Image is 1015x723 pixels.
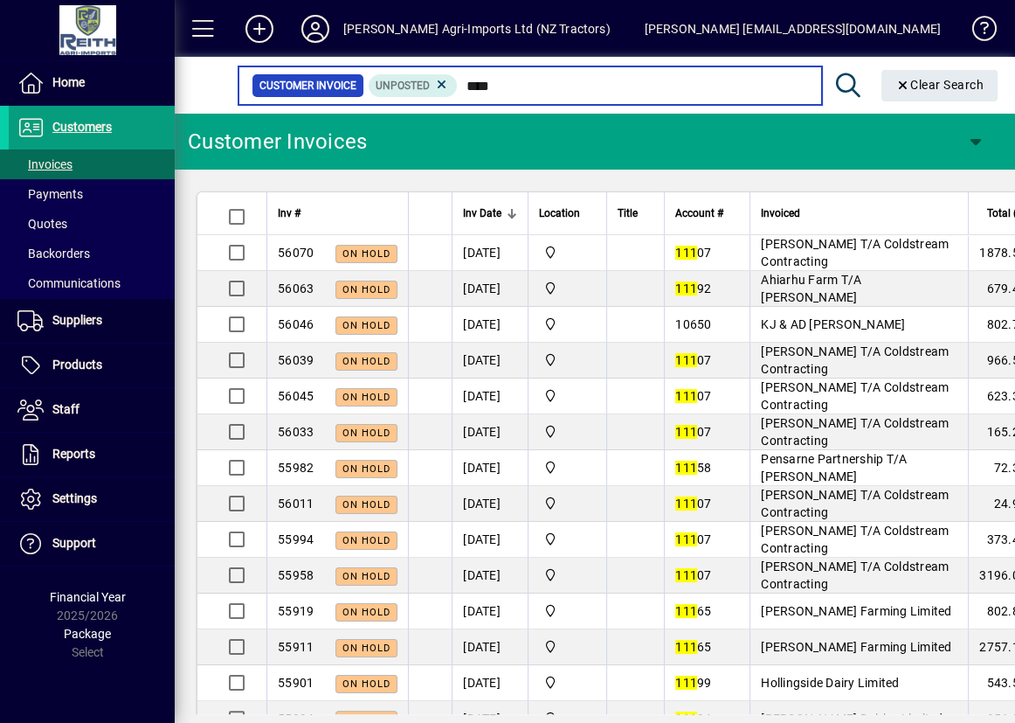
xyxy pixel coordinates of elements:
[452,450,528,486] td: [DATE]
[452,414,528,450] td: [DATE]
[761,524,949,555] span: [PERSON_NAME] T/A Coldstream Contracting
[452,629,528,665] td: [DATE]
[52,491,97,505] span: Settings
[539,386,596,406] span: Ashburton
[675,389,697,403] em: 111
[761,676,899,690] span: Hollingside Dairy Limited
[52,75,85,89] span: Home
[17,247,90,261] span: Backorders
[761,452,907,483] span: Pensarne Partnership T/A [PERSON_NAME]
[342,428,390,439] span: On hold
[342,320,390,331] span: On hold
[761,640,951,654] span: [PERSON_NAME] Farming Limited
[342,463,390,475] span: On hold
[539,279,596,298] span: Ashburton
[278,282,314,295] span: 56063
[761,604,951,618] span: [PERSON_NAME] Farming Limited
[761,416,949,448] span: [PERSON_NAME] T/A Coldstream Contracting
[618,204,638,223] span: Title
[761,204,800,223] span: Invoiced
[539,637,596,657] span: Ashburton
[881,70,998,101] button: Clear
[376,80,430,92] span: Unposted
[64,627,111,641] span: Package
[278,389,314,403] span: 56045
[675,282,711,295] span: 92
[278,604,314,618] span: 55919
[9,388,175,432] a: Staff
[17,217,67,231] span: Quotes
[50,590,126,604] span: Financial Year
[342,356,390,367] span: On hold
[278,246,314,260] span: 56070
[52,120,112,134] span: Customers
[9,179,175,209] a: Payments
[539,566,596,585] span: Ashburton
[452,522,528,558] td: [DATE]
[342,284,390,295] span: On hold
[761,560,949,591] span: [PERSON_NAME] T/A Coldstream Contracting
[675,317,711,331] span: 10650
[761,380,949,412] span: [PERSON_NAME] T/A Coldstream Contracting
[278,568,314,582] span: 55958
[342,607,390,618] span: On hold
[9,299,175,343] a: Suppliers
[675,353,711,367] span: 07
[761,344,949,376] span: [PERSON_NAME] T/A Coldstream Contracting
[343,15,611,43] div: [PERSON_NAME] Agri-Imports Ltd (NZ Tractors)
[278,204,300,223] span: Inv #
[452,486,528,522] td: [DATE]
[675,353,697,367] em: 111
[278,353,314,367] span: 56039
[675,204,723,223] span: Account #
[675,568,697,582] em: 111
[9,522,175,566] a: Support
[9,61,175,105] a: Home
[675,497,711,511] span: 07
[278,425,314,439] span: 56033
[231,13,287,45] button: Add
[539,530,596,549] span: Ashburton
[52,447,95,461] span: Reports
[675,568,711,582] span: 07
[761,204,957,223] div: Invoiced
[188,128,367,156] div: Customer Invoices
[9,344,175,387] a: Products
[675,461,711,475] span: 58
[958,3,993,60] a: Knowledge Base
[539,601,596,621] span: Ashburton
[9,268,175,298] a: Communications
[675,532,711,546] span: 07
[675,497,697,511] em: 111
[463,204,501,223] span: Inv Date
[539,243,596,262] span: Ashburton
[539,494,596,513] span: Ashburton
[342,643,390,654] span: On hold
[9,149,175,179] a: Invoices
[539,204,596,223] div: Location
[675,676,711,690] span: 99
[675,246,711,260] span: 07
[17,157,72,171] span: Invoices
[452,343,528,379] td: [DATE]
[278,532,314,546] span: 55994
[675,389,711,403] span: 07
[52,358,102,372] span: Products
[452,235,528,271] td: [DATE]
[278,461,314,475] span: 55982
[278,204,397,223] div: Inv #
[645,15,941,43] div: [PERSON_NAME] [EMAIL_ADDRESS][DOMAIN_NAME]
[761,273,861,304] span: Ahiarhu Farm T/A [PERSON_NAME]
[539,422,596,441] span: Ashburton
[52,536,96,550] span: Support
[342,392,390,403] span: On hold
[278,317,314,331] span: 56046
[287,13,343,45] button: Profile
[9,209,175,239] a: Quotes
[17,276,121,290] span: Communications
[452,665,528,701] td: [DATE]
[342,499,390,511] span: On hold
[9,239,175,268] a: Backorders
[675,204,739,223] div: Account #
[675,246,697,260] em: 111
